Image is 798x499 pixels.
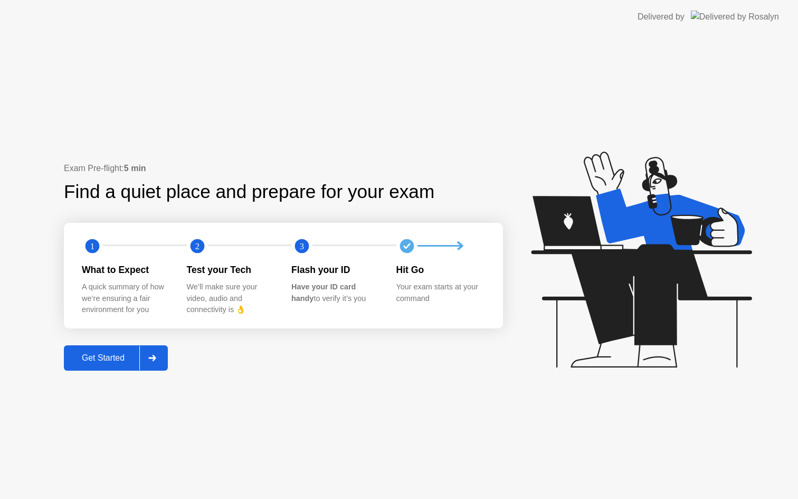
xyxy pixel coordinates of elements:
text: 1 [90,241,94,251]
div: Hit Go [396,263,484,277]
div: What to Expect [82,263,170,277]
div: Exam Pre-flight: [64,162,503,175]
b: 5 min [124,164,146,173]
div: A quick summary of how we’re ensuring a fair environment for you [82,281,170,316]
b: Have your ID card handy [291,283,356,303]
div: Test your Tech [187,263,275,277]
div: to verify it’s you [291,281,379,304]
div: Get Started [67,353,139,363]
text: 3 [300,241,304,251]
div: Delivered by [638,11,685,23]
div: Find a quiet place and prepare for your exam [64,178,436,206]
img: Delivered by Rosalyn [691,11,779,23]
div: Flash your ID [291,263,379,277]
div: We’ll make sure your video, audio and connectivity is 👌 [187,281,275,316]
button: Get Started [64,345,168,371]
text: 2 [195,241,199,251]
div: Your exam starts at your command [396,281,484,304]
